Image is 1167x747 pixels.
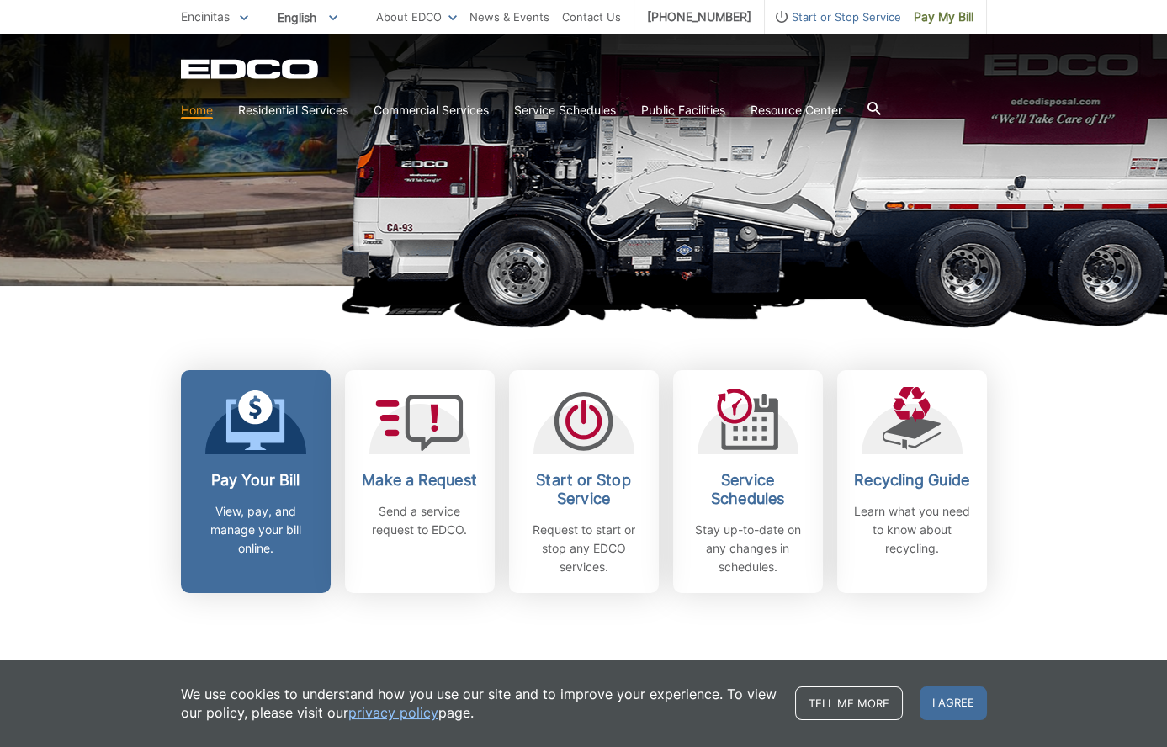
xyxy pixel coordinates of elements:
a: Service Schedules Stay up-to-date on any changes in schedules. [673,370,823,593]
h2: Service Schedules [686,471,810,508]
a: Residential Services [238,101,348,119]
a: Home [181,101,213,119]
p: Request to start or stop any EDCO services. [522,521,646,576]
p: We use cookies to understand how you use our site and to improve your experience. To view our pol... [181,685,778,722]
h2: Start or Stop Service [522,471,646,508]
a: EDCD logo. Return to the homepage. [181,59,321,79]
a: Recycling Guide Learn what you need to know about recycling. [837,370,987,593]
a: Make a Request Send a service request to EDCO. [345,370,495,593]
a: About EDCO [376,8,457,26]
a: Service Schedules [514,101,616,119]
h2: Make a Request [358,471,482,490]
h2: Pay Your Bill [194,471,318,490]
span: Encinitas [181,9,230,24]
span: Pay My Bill [914,8,973,26]
a: Public Facilities [641,101,725,119]
p: Learn what you need to know about recycling. [850,502,974,558]
a: Resource Center [751,101,842,119]
p: Stay up-to-date on any changes in schedules. [686,521,810,576]
a: Tell me more [795,686,903,720]
a: News & Events [469,8,549,26]
a: privacy policy [348,703,438,722]
h2: Recycling Guide [850,471,974,490]
a: Commercial Services [374,101,489,119]
span: English [265,3,350,31]
a: Pay Your Bill View, pay, and manage your bill online. [181,370,331,593]
span: I agree [920,686,987,720]
a: Contact Us [562,8,621,26]
p: View, pay, and manage your bill online. [194,502,318,558]
p: Send a service request to EDCO. [358,502,482,539]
